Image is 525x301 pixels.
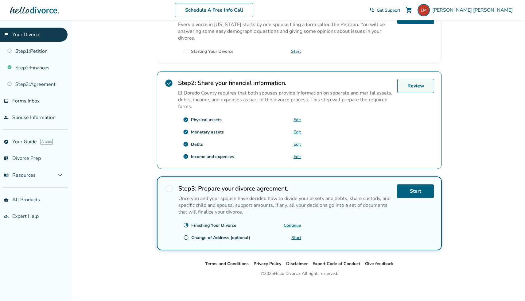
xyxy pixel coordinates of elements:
[191,222,236,228] div: Finishing Your Divorce
[432,7,515,14] span: [PERSON_NAME] [PERSON_NAME]
[365,260,394,268] li: Give feedback
[191,141,203,147] div: Debts
[405,6,413,14] span: shopping_cart
[4,139,9,144] span: explore
[178,79,392,87] h2: Share your financial information.
[294,141,301,147] a: Edit
[4,173,9,178] span: menu_book
[191,129,224,135] div: Monetary assets
[205,261,249,267] a: Terms and Conditions
[183,235,189,240] span: radio_button_unchecked
[4,214,9,219] span: groups
[291,48,301,54] a: Start
[178,184,392,193] h2: Prepare your divorce agreement.
[12,98,40,104] span: Forms Inbox
[183,48,189,54] span: radio_button_unchecked
[175,3,253,17] a: Schedule A Free Info Call
[286,260,308,268] li: Disclaimer
[178,21,392,41] p: Every divorce in [US_STATE] starts by one spouse filing a form called the Petition. You will be a...
[4,156,9,161] span: list_alt_check
[178,195,392,215] p: Once you and your spouse have decided how to divide your assets and debts, share custody, and spe...
[418,4,430,16] img: lisa@lmasonphotography.com
[178,90,392,110] p: El Dorado County requires that both spouses provide information on separate and marital assets, d...
[494,272,525,301] iframe: Chat Widget
[56,172,64,179] span: expand_more
[165,184,173,193] span: radio_button_unchecked
[4,115,9,120] span: people
[4,172,36,179] span: Resources
[41,139,52,145] span: AI beta
[4,98,9,103] span: inbox
[294,117,301,123] a: Edit
[294,129,301,135] a: Edit
[397,184,434,198] a: Start
[178,184,196,193] strong: Step 3 :
[369,7,400,13] a: phone_in_talkGet Support
[397,79,434,93] a: Review
[178,79,196,87] strong: Step 2 :
[284,222,301,228] a: Continue
[254,261,281,267] a: Privacy Policy
[183,222,189,228] span: clock_loader_40
[291,235,301,241] a: Start
[183,129,189,135] span: check_circle
[313,261,360,267] a: Expert Code of Conduct
[183,154,189,159] span: check_circle
[377,7,400,13] span: Get Support
[191,48,234,54] div: Starting Your Divorce
[165,79,173,87] span: check_circle
[191,154,234,160] div: Income and expenses
[183,117,189,122] span: check_circle
[191,117,222,123] div: Physical assets
[294,154,301,160] a: Edit
[4,197,9,202] span: shopping_basket
[191,235,250,241] div: Change of Address (optional)
[261,270,338,277] div: © 2025 Hello Divorce. All rights reserved.
[4,32,9,37] span: flag_2
[183,141,189,147] span: check_circle
[369,8,374,13] span: phone_in_talk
